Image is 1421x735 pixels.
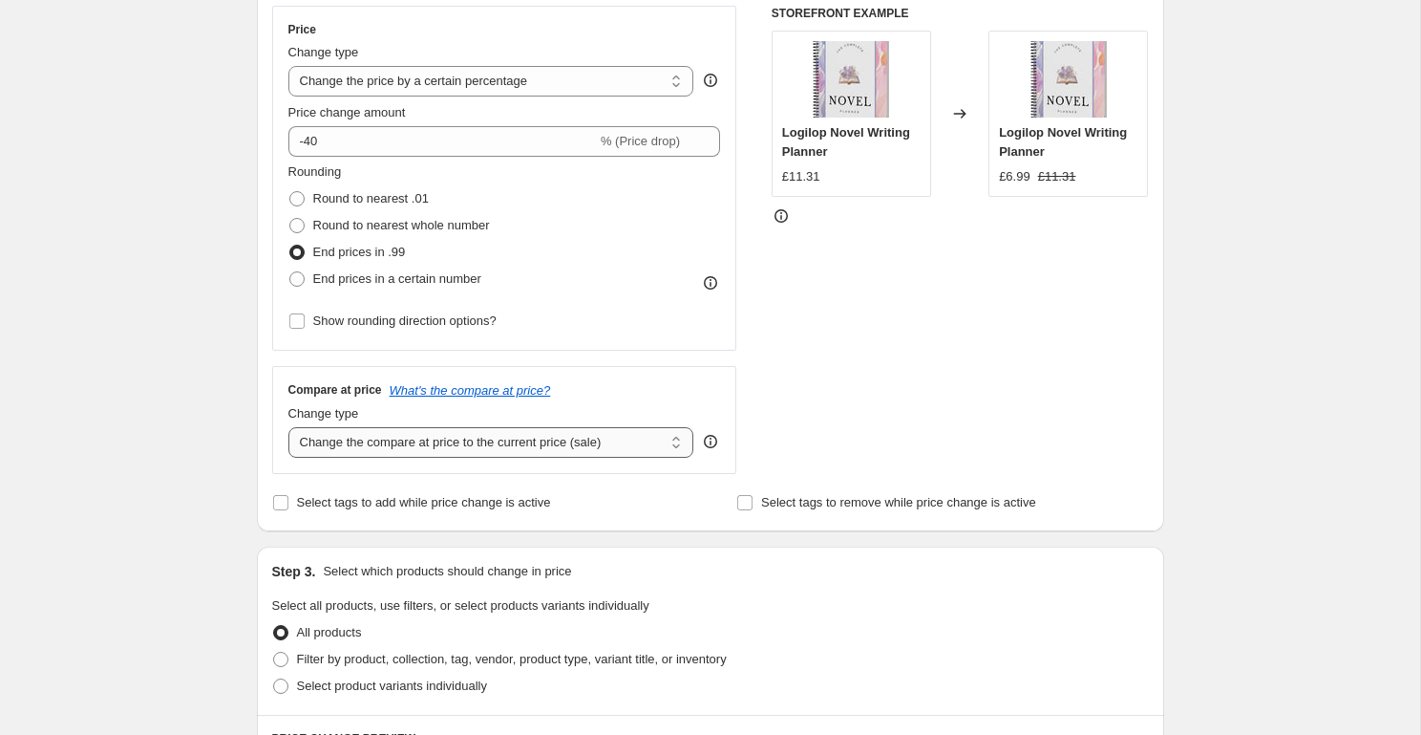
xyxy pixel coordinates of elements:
span: Change type [288,406,359,421]
div: help [701,432,720,451]
span: End prices in .99 [313,245,406,259]
span: Round to nearest .01 [313,191,429,205]
input: -15 [288,126,597,157]
span: Logilop Novel Writing Planner [782,125,910,159]
span: Round to nearest whole number [313,218,490,232]
div: help [701,71,720,90]
p: Select which products should change in price [323,562,571,581]
span: End prices in a certain number [313,271,481,286]
div: £6.99 [999,167,1030,186]
img: 61MQksoaHQL._AC_SL1500_80x.jpg [813,41,889,118]
span: Select tags to add while price change is active [297,495,551,509]
span: Select all products, use filters, or select products variants individually [272,598,649,613]
h2: Step 3. [272,562,316,581]
div: £11.31 [782,167,820,186]
span: Filter by product, collection, tag, vendor, product type, variant title, or inventory [297,652,727,666]
span: Select tags to remove while price change is active [761,495,1036,509]
span: Show rounding direction options? [313,313,497,328]
span: % (Price drop) [601,134,680,148]
strike: £11.31 [1038,167,1076,186]
h3: Compare at price [288,382,382,398]
h6: STOREFRONT EXAMPLE [772,6,1149,21]
span: Select product variants individually [297,679,487,693]
span: All products [297,625,362,639]
h3: Price [288,22,316,37]
span: Logilop Novel Writing Planner [999,125,1127,159]
img: 61MQksoaHQL._AC_SL1500_80x.jpg [1030,41,1107,118]
span: Change type [288,45,359,59]
button: What's the compare at price? [390,383,551,398]
span: Rounding [288,164,342,179]
span: Price change amount [288,105,406,119]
